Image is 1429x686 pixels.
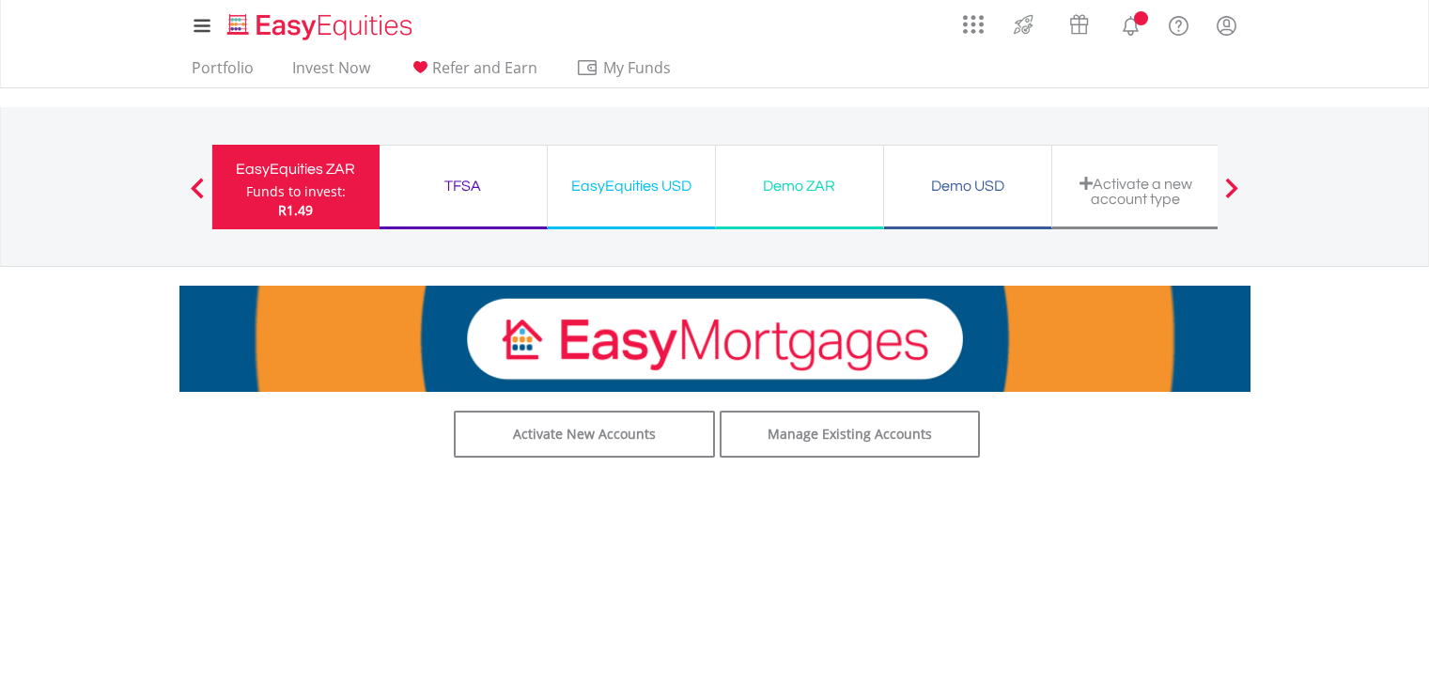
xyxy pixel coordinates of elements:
a: Refer and Earn [401,58,545,87]
a: Notifications [1107,5,1155,42]
a: Home page [220,5,420,42]
span: My Funds [576,55,699,80]
div: Demo ZAR [727,173,872,199]
img: EasyEquities_Logo.png [224,11,420,42]
a: Portfolio [184,58,261,87]
a: Activate New Accounts [454,411,715,458]
div: Activate a new account type [1064,176,1208,207]
a: Vouchers [1051,5,1107,39]
span: R1.49 [278,201,313,219]
div: EasyEquities ZAR [224,156,368,182]
div: EasyEquities USD [559,173,704,199]
div: Demo USD [895,173,1040,199]
a: Invest Now [285,58,378,87]
img: grid-menu-icon.svg [963,14,984,35]
div: Funds to invest: [246,182,346,201]
img: EasyMortage Promotion Banner [179,286,1250,392]
img: thrive-v2.svg [1008,9,1039,39]
a: FAQ's and Support [1155,5,1203,42]
span: Refer and Earn [432,57,537,78]
img: vouchers-v2.svg [1064,9,1095,39]
a: AppsGrid [951,5,996,35]
div: TFSA [391,173,536,199]
a: My Profile [1203,5,1250,46]
a: Manage Existing Accounts [720,411,981,458]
